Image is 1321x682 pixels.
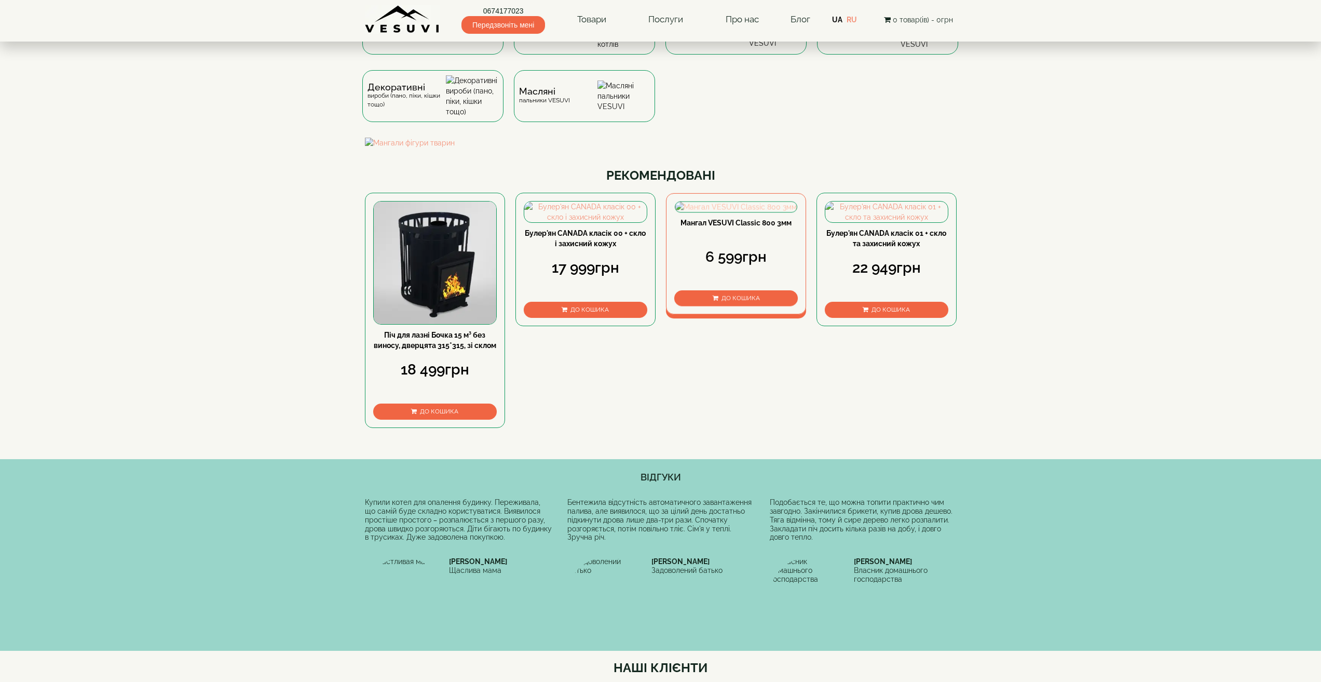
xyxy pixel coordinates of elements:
[365,557,443,635] img: Счастливая мама
[357,70,509,138] a: Декоративнівироби (пано, піки, кішки тощо) Декоративні вироби (пано, піки, кішки тощо)
[367,83,446,109] div: вироби (пано, піки, кішки тощо)
[674,247,798,268] div: 6 599грн
[365,5,440,34] img: Завод VESUVI
[365,498,552,542] div: Купили котел для опалення будинку. Переживала, що самій буде складно користуватися. Виявилося про...
[715,8,769,32] a: Про нас
[570,306,609,313] span: До кошика
[825,302,948,318] button: До кошика
[524,202,647,222] img: Булер'ян CANADA класік 00 + скло і захисний кожух
[525,229,646,248] a: Булер'ян CANADA класік 00 + скло і захисний кожух
[871,306,910,313] span: До кошика
[721,295,759,302] span: До кошика
[651,557,710,566] b: [PERSON_NAME]
[651,566,754,575] div: Задоволений батько
[519,87,570,96] span: Масляні
[420,408,458,415] span: До кошика
[373,359,497,380] div: 18 499грн
[524,302,647,318] button: До кошика
[597,81,650,112] img: Масляні пальники VESUVI
[893,16,953,24] span: 0 товар(ів) - 0грн
[365,138,957,148] img: Мангали фігури тварин
[365,661,957,675] h3: Наші клієнти
[847,16,857,24] a: RU
[674,290,798,306] button: До кошика
[825,258,948,278] div: 22 949грн
[881,14,956,25] button: 0 товар(ів) - 0грн
[638,8,693,32] a: Послуги
[374,331,496,350] a: Піч для лазні Бочка 15 м³ без виносу, дверцята 315*315, зі склом
[567,498,754,542] div: Бентежила відсутність автоматичного завантаження палива, але виявилося, що за цілий день достатнь...
[449,566,552,575] div: Щаслива мама
[854,566,957,584] div: Власник домашнього господарства
[567,557,645,635] img: Задоволений батько
[832,16,842,24] a: UA
[825,202,948,222] img: Булер'ян CANADA класік 01 + скло та захисний кожух
[524,258,647,278] div: 17 999грн
[461,16,545,34] span: Передзвоніть мені
[367,83,446,91] span: Декоративні
[461,6,545,16] a: 0674177023
[373,404,497,420] button: До кошика
[365,472,957,483] h4: ВІДГУКИ
[446,75,498,117] img: Декоративні вироби (пано, піки, кішки тощо)
[854,557,912,566] b: [PERSON_NAME]
[449,557,507,566] b: [PERSON_NAME]
[519,87,570,104] div: пальники VESUVI
[509,70,660,138] a: Масляніпальники VESUVI Масляні пальники VESUVI
[680,219,792,227] a: Мангал VESUVI Classic 800 3мм
[770,498,957,542] div: Подобається те, що можна топити практично чим завгодно. Закінчилися брикети, купив дрова дешево. ...
[675,202,797,212] img: Мангал VESUVI Classic 800 3мм
[567,8,617,32] a: Товари
[374,202,496,324] img: Піч для лазні Бочка 15 м³ без виносу, дверцята 315*315, зі склом
[791,14,810,24] a: Блог
[826,229,946,248] a: Булер'ян CANADA класік 01 + скло та захисний кожух
[770,557,848,635] img: Власник домашнього господарства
